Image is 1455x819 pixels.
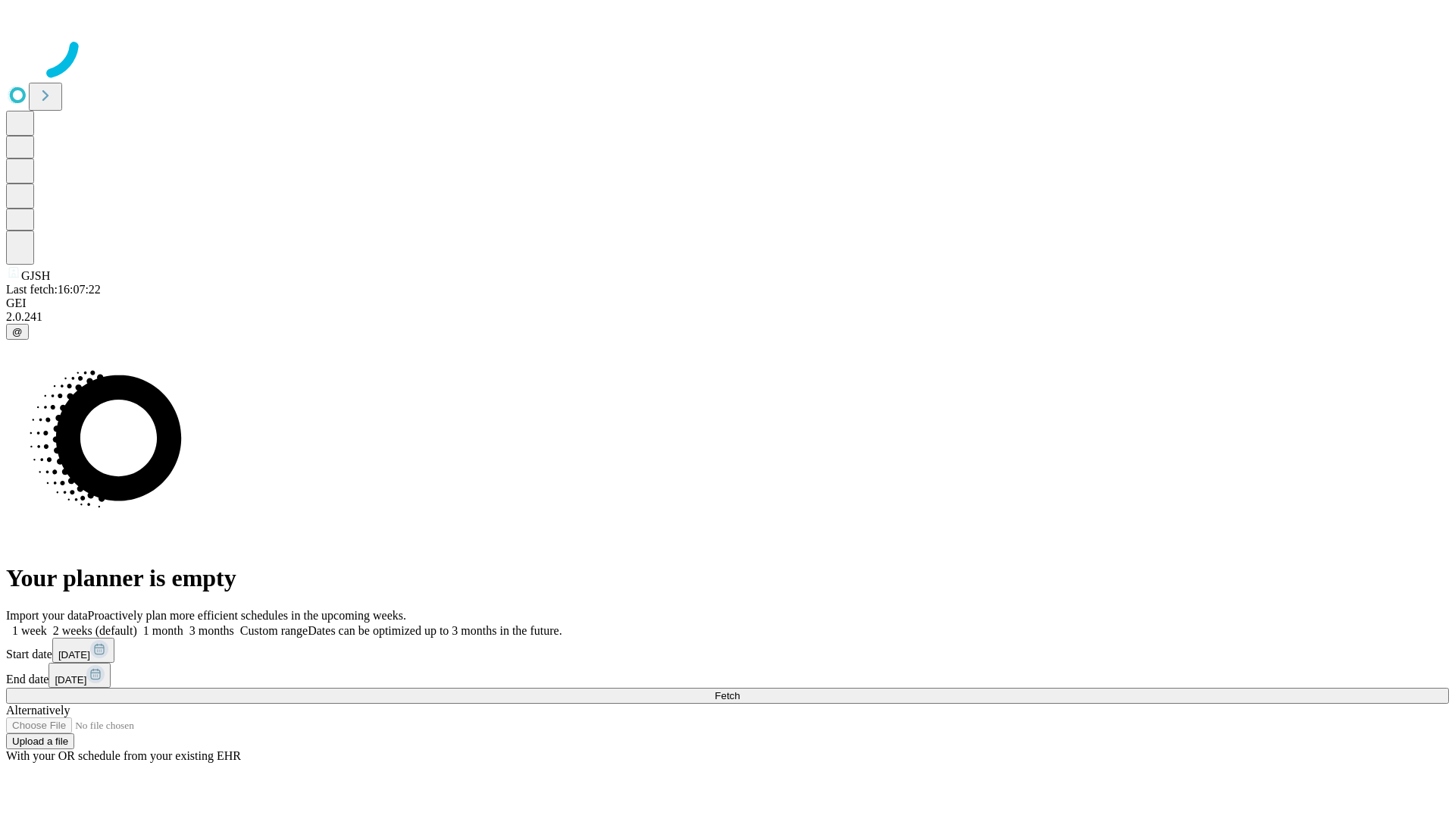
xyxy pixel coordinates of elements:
[6,297,1449,310] div: GEI
[240,624,308,637] span: Custom range
[6,310,1449,324] div: 2.0.241
[308,624,562,637] span: Dates can be optimized up to 3 months in the future.
[189,624,234,637] span: 3 months
[12,326,23,337] span: @
[6,749,241,762] span: With your OR schedule from your existing EHR
[88,609,406,622] span: Proactively plan more efficient schedules in the upcoming weeks.
[6,609,88,622] span: Import your data
[6,638,1449,663] div: Start date
[58,649,90,661] span: [DATE]
[6,733,74,749] button: Upload a file
[6,324,29,340] button: @
[6,704,70,717] span: Alternatively
[53,624,137,637] span: 2 weeks (default)
[55,674,86,686] span: [DATE]
[715,690,740,701] span: Fetch
[143,624,183,637] span: 1 month
[48,663,111,688] button: [DATE]
[12,624,47,637] span: 1 week
[21,269,50,282] span: GJSH
[6,663,1449,688] div: End date
[6,564,1449,592] h1: Your planner is empty
[6,688,1449,704] button: Fetch
[6,283,101,296] span: Last fetch: 16:07:22
[52,638,114,663] button: [DATE]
